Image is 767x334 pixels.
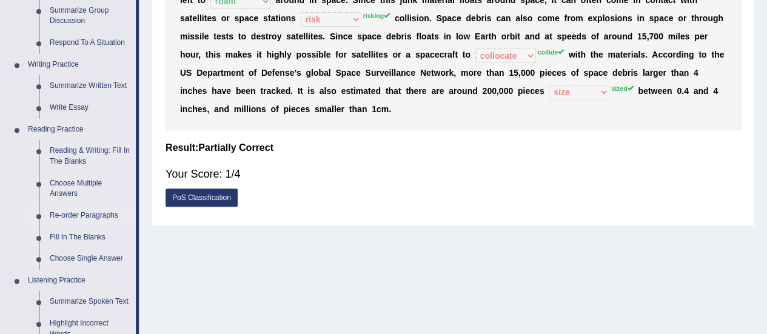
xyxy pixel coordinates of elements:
[458,32,464,41] b: o
[268,13,271,23] b: t
[506,13,511,23] b: n
[253,13,258,23] b: e
[567,13,570,23] b: r
[668,13,673,23] b: e
[708,13,713,23] b: u
[412,13,417,23] b: s
[659,13,664,23] b: a
[637,32,642,41] b: 1
[675,32,678,41] b: i
[442,13,447,23] b: p
[517,32,520,41] b: t
[313,32,318,41] b: e
[272,32,277,41] b: o
[298,32,303,41] b: e
[515,32,517,41] b: i
[44,97,136,119] a: Write Essay
[185,50,190,59] b: o
[238,32,241,41] b: t
[363,12,390,19] sup: risking
[372,32,377,41] b: c
[608,32,611,41] b: r
[520,13,523,23] b: l
[501,32,507,41] b: o
[241,32,246,41] b: o
[22,54,136,76] a: Writing Practice
[343,32,348,41] b: c
[197,13,199,23] b: l
[199,13,202,23] b: l
[44,75,136,97] a: Summarize Written Text
[446,32,451,41] b: n
[484,13,487,23] b: i
[628,13,632,23] b: s
[261,32,266,41] b: s
[436,13,441,23] b: S
[557,32,561,41] b: s
[216,50,221,59] b: s
[291,32,296,41] b: a
[244,13,249,23] b: a
[198,50,201,59] b: ,
[528,13,533,23] b: o
[576,32,581,41] b: d
[572,32,577,41] b: e
[226,13,229,23] b: r
[347,32,352,41] b: e
[471,13,476,23] b: e
[44,140,136,172] a: Reading & Writing: Fill In The Blanks
[209,50,214,59] b: h
[658,32,663,41] b: 0
[419,32,421,41] b: l
[185,13,190,23] b: a
[691,13,694,23] b: t
[407,13,409,23] b: l
[444,32,446,41] b: i
[515,13,520,23] b: a
[622,32,628,41] b: n
[463,32,470,41] b: w
[212,13,216,23] b: s
[605,13,610,23] b: o
[694,32,700,41] b: p
[561,32,567,41] b: p
[555,13,560,23] b: e
[195,32,199,41] b: s
[481,13,484,23] b: r
[404,32,407,41] b: i
[202,13,204,23] b: i
[570,13,575,23] b: o
[622,13,628,23] b: n
[685,32,689,41] b: s
[270,13,275,23] b: a
[603,32,608,41] b: a
[239,13,244,23] b: p
[597,13,603,23] b: p
[678,32,680,41] b: l
[256,32,261,41] b: e
[683,13,686,23] b: r
[488,32,491,41] b: t
[189,13,192,23] b: t
[718,13,723,23] b: h
[377,32,381,41] b: e
[221,13,227,23] b: o
[654,13,659,23] b: p
[213,50,216,59] b: i
[699,13,702,23] b: r
[229,32,233,41] b: s
[617,32,622,41] b: u
[476,13,481,23] b: b
[190,32,195,41] b: s
[704,32,707,41] b: r
[524,32,529,41] b: a
[506,32,509,41] b: r
[286,13,291,23] b: n
[213,32,216,41] b: t
[291,13,296,23] b: s
[434,32,439,41] b: s
[221,32,226,41] b: s
[216,32,221,41] b: e
[575,13,583,23] b: m
[700,32,705,41] b: e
